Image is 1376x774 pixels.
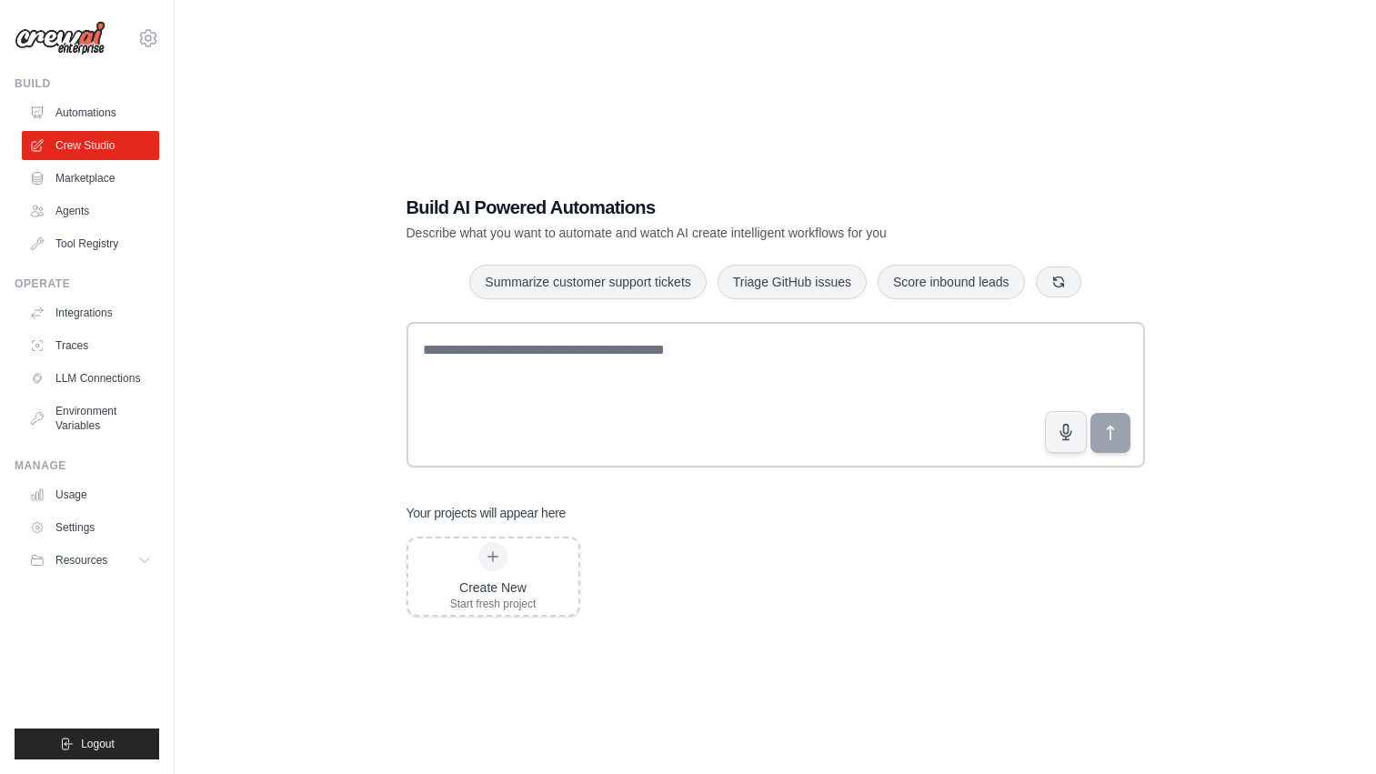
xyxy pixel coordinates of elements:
[407,224,1018,242] p: Describe what you want to automate and watch AI create intelligent workflows for you
[22,164,159,193] a: Marketplace
[469,265,706,299] button: Summarize customer support tickets
[22,98,159,127] a: Automations
[22,546,159,575] button: Resources
[22,513,159,542] a: Settings
[15,76,159,91] div: Build
[407,195,1018,220] h1: Build AI Powered Automations
[15,276,159,291] div: Operate
[22,229,159,258] a: Tool Registry
[878,265,1025,299] button: Score inbound leads
[22,397,159,440] a: Environment Variables
[22,364,159,393] a: LLM Connections
[55,553,107,568] span: Resources
[22,480,159,509] a: Usage
[1036,266,1081,297] button: Get new suggestions
[407,504,567,522] h3: Your projects will appear here
[22,196,159,226] a: Agents
[22,131,159,160] a: Crew Studio
[15,21,105,55] img: Logo
[22,331,159,360] a: Traces
[450,597,537,611] div: Start fresh project
[15,729,159,759] button: Logout
[15,458,159,473] div: Manage
[450,578,537,597] div: Create New
[718,265,867,299] button: Triage GitHub issues
[81,737,115,751] span: Logout
[22,298,159,327] a: Integrations
[1045,411,1087,453] button: Click to speak your automation idea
